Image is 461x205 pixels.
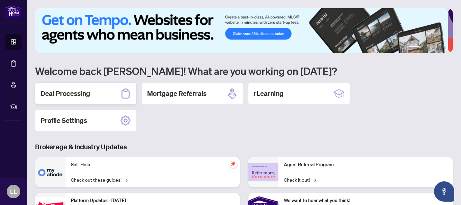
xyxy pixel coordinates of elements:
button: 5 [438,46,441,49]
span: → [313,176,316,183]
h2: Deal Processing [40,89,90,98]
h2: rLearning [254,89,283,98]
img: Self-Help [35,157,65,187]
button: 2 [422,46,425,49]
p: Agent Referral Program [284,161,448,169]
a: Check out these guides!→ [71,176,128,183]
p: Platform Updates - [DATE] [71,197,235,204]
p: Self-Help [71,161,235,169]
h1: Welcome back [PERSON_NAME]! What are you working on [DATE]? [35,65,453,77]
button: 6 [443,46,446,49]
h3: Brokerage & Industry Updates [35,142,453,152]
span: LL [10,187,17,196]
img: logo [5,5,22,18]
a: Check it out!→ [284,176,316,183]
img: Slide 0 [35,8,448,53]
button: 1 [408,46,419,49]
p: We want to hear what you think! [284,197,448,204]
h2: Mortgage Referrals [147,89,207,98]
img: Agent Referral Program [248,163,278,182]
button: 4 [433,46,435,49]
button: Open asap [434,181,454,202]
button: 3 [427,46,430,49]
span: → [124,176,128,183]
h2: Profile Settings [40,116,87,125]
span: pushpin [229,160,237,168]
